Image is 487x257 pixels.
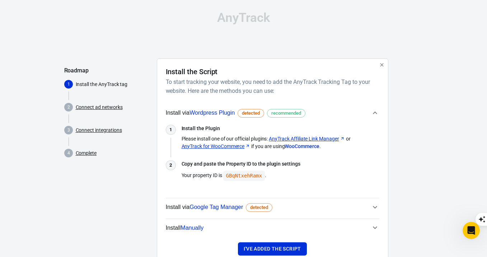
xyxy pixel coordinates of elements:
span: Install [166,223,204,233]
a: Connect integrations [76,127,122,134]
span: Install via [166,203,273,212]
button: InstallManually [166,219,379,237]
p: Install the AnyTrack tag [76,81,151,88]
button: Install viaWordpress Plugindetectedrecommended [166,101,379,125]
a: Complete [76,149,97,157]
a: AnyTrack Affiliate Link Manager [269,135,345,143]
h3: Install the Plugin [182,125,379,132]
a: AnyTrack for WooCommerce [182,143,250,150]
h5: Roadmap [64,67,151,74]
code: Click to copy [223,171,265,181]
span: Install via [166,108,306,118]
div: 1 [166,125,176,135]
text: 1 [67,82,70,87]
h3: Copy and paste the Property ID to the plugin settings [182,160,379,168]
button: Install viaGoogle Tag Managerdetected [166,198,379,216]
a: Connect ad networks [76,104,123,111]
p: Please install one of our official plugins: or if you are using . [182,135,379,150]
div: 2 [166,160,176,170]
text: 4 [67,151,70,156]
h6: To start tracking your website, you need to add the AnyTrack Tracking Tag to your website. Here a... [166,77,376,95]
span: detected [239,110,262,117]
p: Your property ID is . [182,171,379,181]
div: AnyTrack [64,11,423,24]
span: recommended [269,110,304,117]
span: detected [248,204,271,211]
iframe: Intercom live chat [463,222,480,239]
span: Wordpress Plugin [189,110,235,116]
span: Manually [181,225,203,231]
button: I've added the script [238,242,306,256]
span: WooCommerce [285,143,319,149]
text: 3 [67,128,70,133]
h4: Install the Script [166,67,218,76]
text: 2 [67,105,70,110]
span: Google Tag Manager [189,204,243,210]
